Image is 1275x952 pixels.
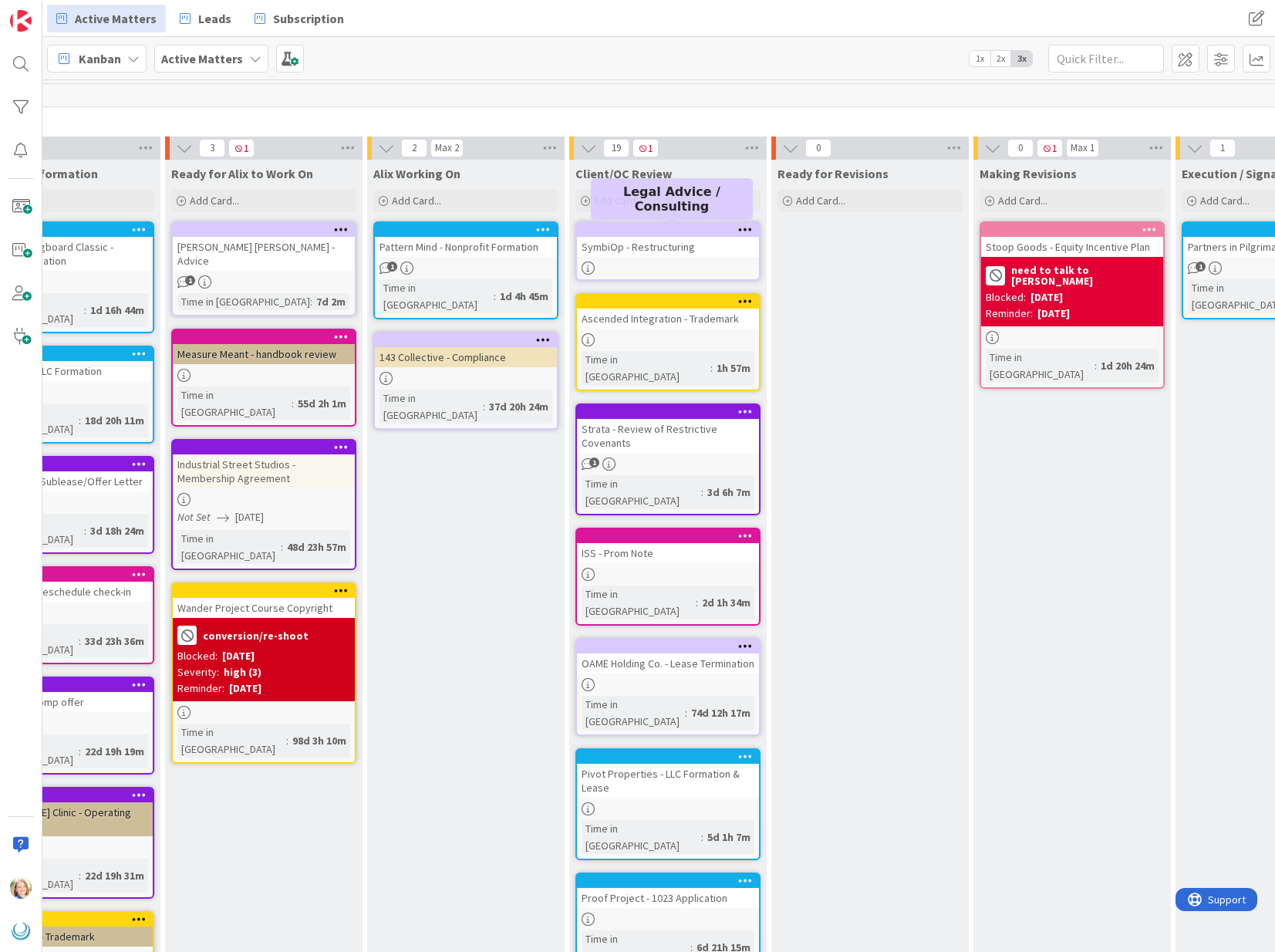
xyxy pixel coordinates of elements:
[310,293,312,310] span: :
[710,360,713,376] span: :
[373,166,460,181] span: Alix Working On
[171,439,356,570] a: Industrial Street Studios - Membership AgreementNot Set[DATE]Time in [GEOGRAPHIC_DATA]:48d 23h 57m
[577,529,759,563] div: ISS - Prom Note
[577,237,759,257] div: SymbiOp - Restructuring
[981,223,1163,257] div: Stoop Goods - Equity Incentive Plan
[703,484,754,501] div: 3d 6h 7m
[84,522,86,539] span: :
[575,528,761,626] a: ISS - Prom NoteTime in [GEOGRAPHIC_DATA]:2d 1h 34m
[79,412,81,429] span: :
[577,223,759,257] div: SymbiOp - Restructuring
[177,530,281,564] div: Time in [GEOGRAPHIC_DATA]
[577,543,759,563] div: ISS - Prom Note
[177,648,218,664] div: Blocked:
[177,664,219,680] div: Severity:
[990,51,1011,66] span: 2x
[294,395,350,412] div: 55d 2h 1m
[494,288,496,305] span: :
[575,293,761,391] a: Ascended Integration - TrademarkTime in [GEOGRAPHIC_DATA]:1h 57m
[283,538,350,555] div: 48d 23h 57m
[496,288,552,305] div: 1d 4h 45m
[1011,265,1159,286] b: need to talk to [PERSON_NAME]
[632,139,659,157] span: 1
[173,237,355,271] div: [PERSON_NAME] [PERSON_NAME] - Advice
[190,194,239,208] span: Add Card...
[81,743,148,760] div: 22d 19h 19m
[1007,139,1034,157] span: 0
[796,194,845,208] span: Add Card...
[582,820,701,854] div: Time in [GEOGRAPHIC_DATA]
[173,441,355,488] div: Industrial Street Studios - Membership Agreement
[582,351,710,385] div: Time in [GEOGRAPHIC_DATA]
[981,237,1163,257] div: Stoop Goods - Equity Incentive Plan
[986,289,1026,306] div: Blocked:
[1037,306,1070,322] div: [DATE]
[435,144,459,152] div: Max 2
[10,877,32,899] img: AD
[582,586,696,619] div: Time in [GEOGRAPHIC_DATA]
[998,194,1047,208] span: Add Card...
[379,279,494,313] div: Time in [GEOGRAPHIC_DATA]
[10,10,32,32] img: Visit kanbanzone.com
[575,638,761,736] a: OAME Holding Co. - Lease TerminationTime in [GEOGRAPHIC_DATA]:74d 12h 17m
[170,5,241,32] a: Leads
[986,349,1095,383] div: Time in [GEOGRAPHIC_DATA]
[392,194,441,208] span: Add Card...
[577,419,759,453] div: Strata - Review of Restrictive Covenants
[577,295,759,329] div: Ascended Integration - Trademark
[79,633,81,650] span: :
[577,640,759,673] div: OAME Holding Co. - Lease Termination
[281,538,283,555] span: :
[288,732,350,749] div: 98d 3h 10m
[575,166,672,181] span: Client/OC Review
[1030,289,1063,306] div: [DATE]
[373,332,558,430] a: 143 Collective - ComplianceTime in [GEOGRAPHIC_DATA]:37d 20h 24m
[577,888,759,908] div: Proof Project - 1023 Application
[1048,45,1164,73] input: Quick Filter...
[81,412,148,429] div: 18d 20h 11m
[75,9,157,28] span: Active Matters
[81,633,148,650] div: 33d 23h 36m
[777,166,889,181] span: Ready for Revisions
[235,509,264,525] span: [DATE]
[173,598,355,618] div: Wander Project Course Copyright
[597,184,747,214] h5: Legal Advice / Consulting
[1196,262,1206,272] span: 1
[177,724,286,758] div: Time in [GEOGRAPHIC_DATA]
[171,582,356,764] a: Wander Project Course Copyrightconversion/re-shootBlocked:[DATE]Severity:high (3)Reminder:[DATE]T...
[1071,144,1095,152] div: Max 1
[970,51,990,66] span: 1x
[199,139,225,157] span: 3
[387,262,397,272] span: 1
[373,221,558,319] a: Pattern Mind - Nonprofit FormationTime in [GEOGRAPHIC_DATA]:1d 4h 45m
[986,306,1033,322] div: Reminder:
[84,302,86,319] span: :
[32,2,70,21] span: Support
[1011,51,1032,66] span: 3x
[203,630,309,641] b: conversion/re-shoot
[79,867,81,884] span: :
[173,330,355,364] div: Measure Meant - handbook review
[703,829,754,846] div: 5d 1h 7m
[171,221,356,316] a: [PERSON_NAME] [PERSON_NAME] - AdviceTime in [GEOGRAPHIC_DATA]:7d 2m
[1037,139,1063,157] span: 1
[222,648,255,664] div: [DATE]
[575,748,761,860] a: Pivot Properties - LLC Formation & LeaseTime in [GEOGRAPHIC_DATA]:5d 1h 7m
[177,680,224,697] div: Reminder:
[173,344,355,364] div: Measure Meant - handbook review
[577,764,759,798] div: Pivot Properties - LLC Formation & Lease
[483,398,485,415] span: :
[81,867,148,884] div: 22d 19h 31m
[286,732,288,749] span: :
[1209,139,1236,157] span: 1
[47,5,166,32] a: Active Matters
[701,484,703,501] span: :
[582,696,685,730] div: Time in [GEOGRAPHIC_DATA]
[401,139,427,157] span: 2
[312,293,349,310] div: 7d 2m
[79,49,121,68] span: Kanban
[713,360,754,376] div: 1h 57m
[980,166,1077,181] span: Making Revisions
[177,387,292,420] div: Time in [GEOGRAPHIC_DATA]
[603,139,629,157] span: 19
